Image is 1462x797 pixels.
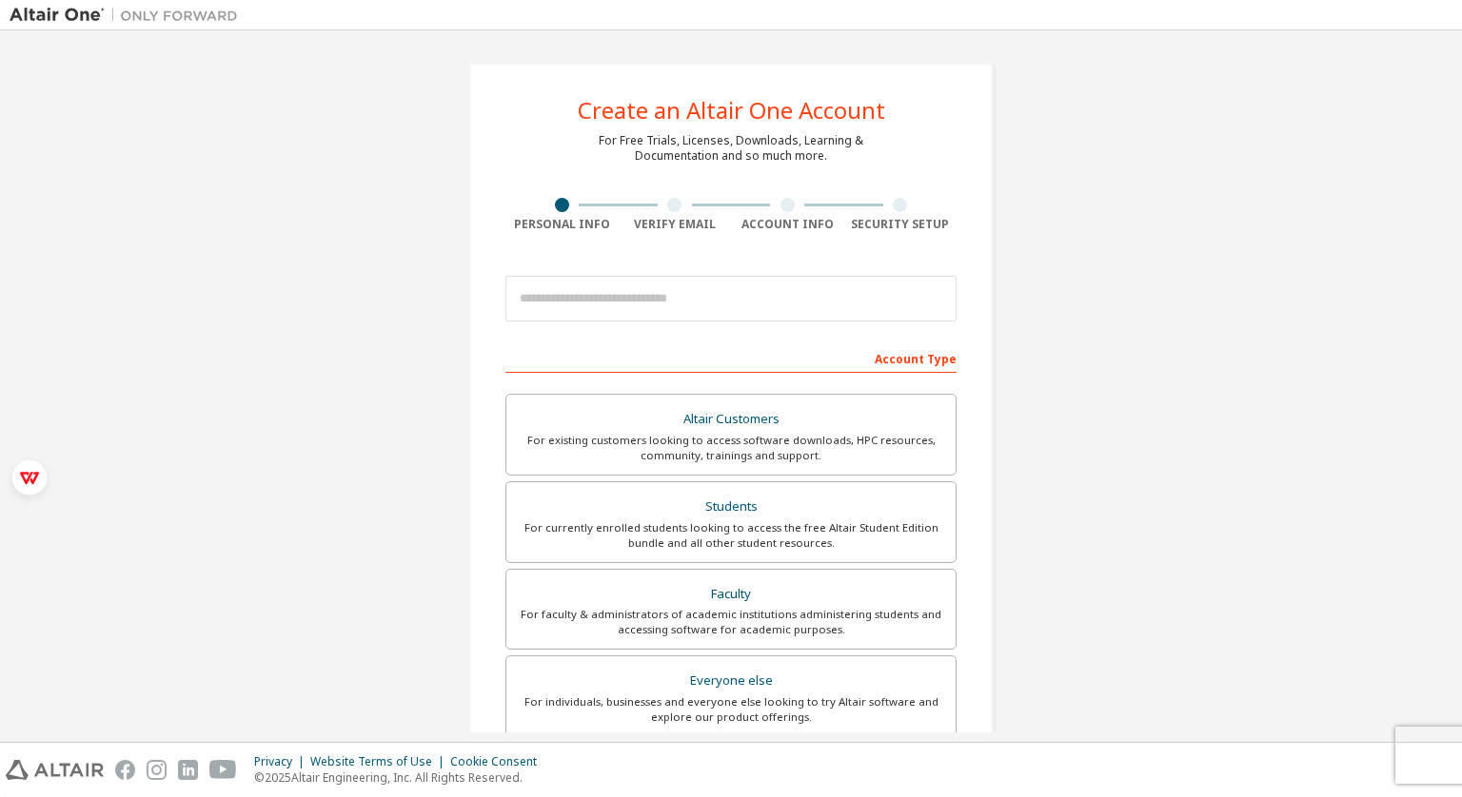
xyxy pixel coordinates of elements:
[619,217,732,232] div: Verify Email
[254,754,310,769] div: Privacy
[518,494,944,520] div: Students
[518,581,944,608] div: Faculty
[450,754,548,769] div: Cookie Consent
[310,754,450,769] div: Website Terms of Use
[518,607,944,637] div: For faculty & administrators of academic institutions administering students and accessing softwa...
[844,217,958,232] div: Security Setup
[518,668,944,694] div: Everyone else
[518,694,944,725] div: For individuals, businesses and everyone else looking to try Altair software and explore our prod...
[505,217,619,232] div: Personal Info
[518,520,944,551] div: For currently enrolled students looking to access the free Altair Student Edition bundle and all ...
[518,406,944,433] div: Altair Customers
[578,99,885,122] div: Create an Altair One Account
[599,133,863,164] div: For Free Trials, Licenses, Downloads, Learning & Documentation and so much more.
[147,760,167,780] img: instagram.svg
[505,342,957,373] div: Account Type
[731,217,844,232] div: Account Info
[6,760,104,780] img: altair_logo.svg
[115,760,135,780] img: facebook.svg
[518,433,944,463] div: For existing customers looking to access software downloads, HPC resources, community, trainings ...
[10,6,247,25] img: Altair One
[254,769,548,786] p: © 2025 Altair Engineering, Inc. All Rights Reserved.
[209,760,237,780] img: youtube.svg
[178,760,198,780] img: linkedin.svg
